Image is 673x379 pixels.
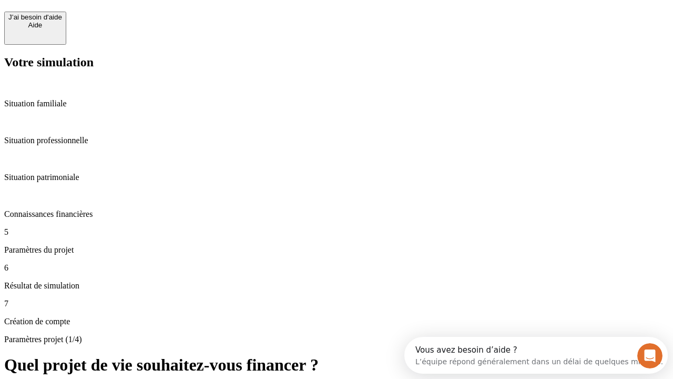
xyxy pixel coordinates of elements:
[4,281,669,291] p: Résultat de simulation
[4,99,669,108] p: Situation familiale
[4,317,669,326] p: Création de compte
[4,335,669,344] p: Paramètres projet (1/4)
[11,9,259,17] div: Vous avez besoin d’aide ?
[4,299,669,308] p: 7
[4,12,66,45] button: J’ai besoin d'aideAide
[4,136,669,145] p: Situation professionnelle
[4,173,669,182] p: Situation patrimoniale
[4,55,669,69] h2: Votre simulation
[4,355,669,375] h1: Quel projet de vie souhaitez-vous financer ?
[11,17,259,28] div: L’équipe répond généralement dans un délai de quelques minutes.
[404,337,668,374] iframe: Intercom live chat discovery launcher
[4,245,669,255] p: Paramètres du projet
[8,21,62,29] div: Aide
[4,227,669,237] p: 5
[4,263,669,273] p: 6
[637,343,662,368] iframe: Intercom live chat
[4,4,290,33] div: Ouvrir le Messenger Intercom
[8,13,62,21] div: J’ai besoin d'aide
[4,210,669,219] p: Connaissances financières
